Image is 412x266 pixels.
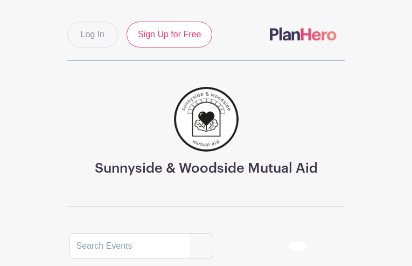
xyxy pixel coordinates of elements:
[67,22,118,47] a: Log In
[174,87,239,152] img: 256.png
[69,233,191,259] input: Search Events
[289,242,343,250] div: order and view
[95,160,318,176] h3: Sunnyside & Woodside Mutual Aid
[127,22,212,47] a: Sign Up for Free
[270,28,337,40] img: logo-507f7623f17ff9eddc593b1ce0a138ce2505c220e1c5a4e2b4648c50719b7d32.svg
